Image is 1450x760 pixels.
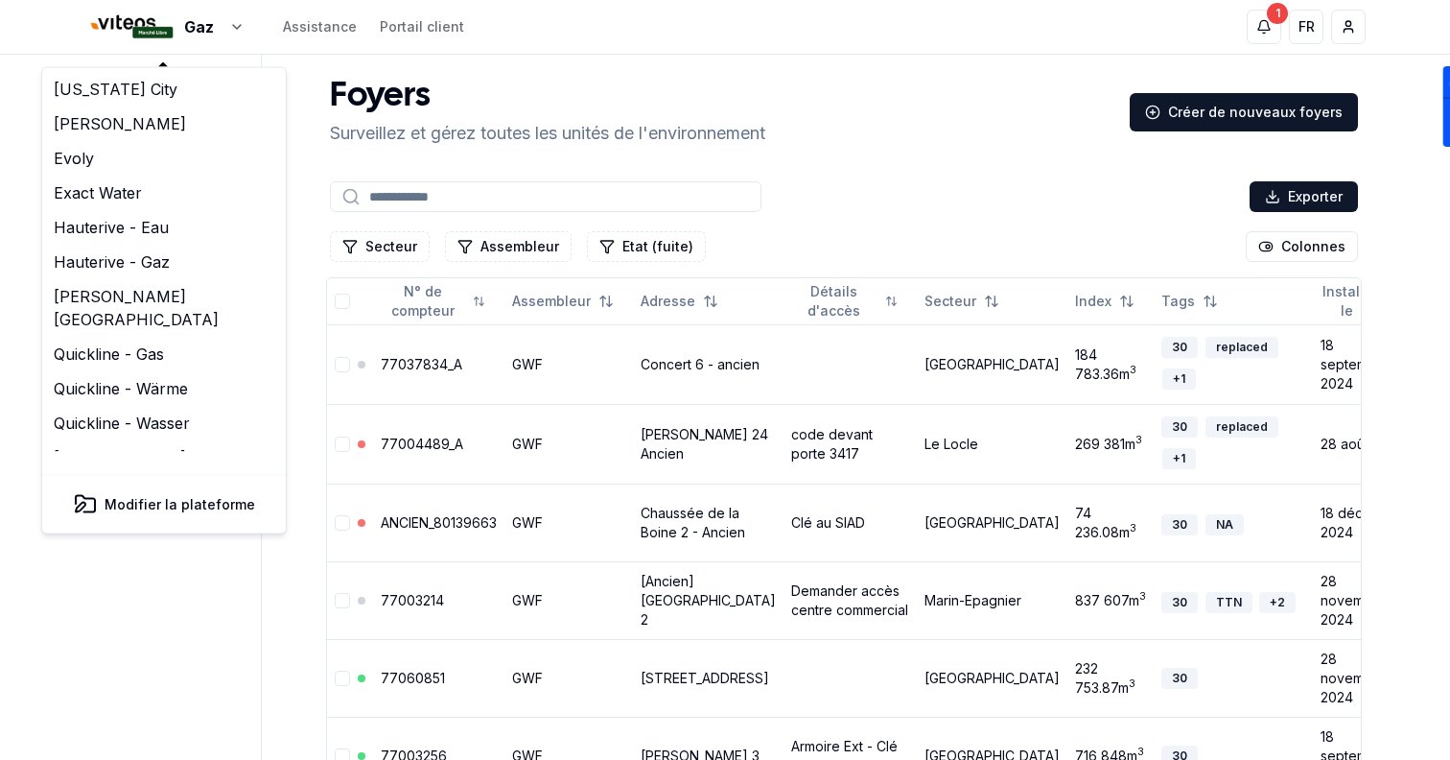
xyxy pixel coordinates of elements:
a: [PERSON_NAME] [46,107,282,141]
a: Hauterive - Gaz [46,245,282,279]
a: [PERSON_NAME][GEOGRAPHIC_DATA] [46,440,282,498]
a: Quickline - Wärme [46,371,282,406]
a: Exact Water [46,176,282,210]
a: Evoly [46,141,282,176]
a: Quickline - Wasser [46,406,282,440]
button: Modifier la plateforme [54,486,274,524]
a: Hauterive - Eau [46,210,282,245]
a: Quickline - Gas [46,337,282,371]
a: [US_STATE] City [46,72,282,107]
a: [PERSON_NAME][GEOGRAPHIC_DATA] [46,279,282,337]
